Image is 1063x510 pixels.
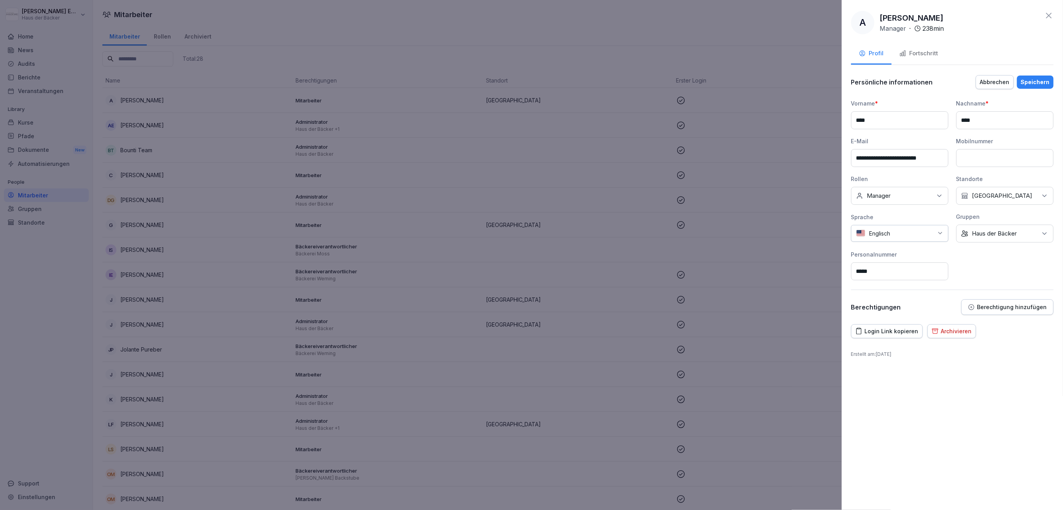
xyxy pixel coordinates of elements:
div: Vorname [851,99,949,107]
button: Profil [851,44,892,65]
p: 238 min [923,24,944,33]
div: Rollen [851,175,949,183]
p: Haus der Bäcker [972,230,1017,237]
div: Personalnummer [851,250,949,259]
button: Login Link kopieren [851,324,923,338]
div: Abbrechen [980,78,1010,86]
div: Standorte [956,175,1054,183]
button: Fortschritt [892,44,946,65]
div: A [851,11,875,34]
div: Fortschritt [899,49,938,58]
p: Manager [880,24,906,33]
div: Login Link kopieren [855,327,919,336]
div: E-Mail [851,137,949,145]
div: Archivieren [932,327,972,336]
p: [PERSON_NAME] [880,12,944,24]
div: Englisch [851,225,949,242]
p: Berechtigungen [851,303,901,311]
button: Archivieren [927,324,976,338]
div: Nachname [956,99,1054,107]
button: Speichern [1017,76,1054,89]
div: · [880,24,944,33]
div: Mobilnummer [956,137,1054,145]
img: us.svg [856,230,866,237]
div: Gruppen [956,213,1054,221]
p: Manager [867,192,891,200]
p: Persönliche informationen [851,78,933,86]
button: Abbrechen [976,75,1014,89]
div: Profil [859,49,884,58]
div: Speichern [1021,78,1050,86]
p: Erstellt am : [DATE] [851,351,1054,358]
button: Berechtigung hinzufügen [961,299,1054,315]
p: Berechtigung hinzufügen [977,304,1047,310]
div: Sprache [851,213,949,221]
p: [GEOGRAPHIC_DATA] [972,192,1033,200]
